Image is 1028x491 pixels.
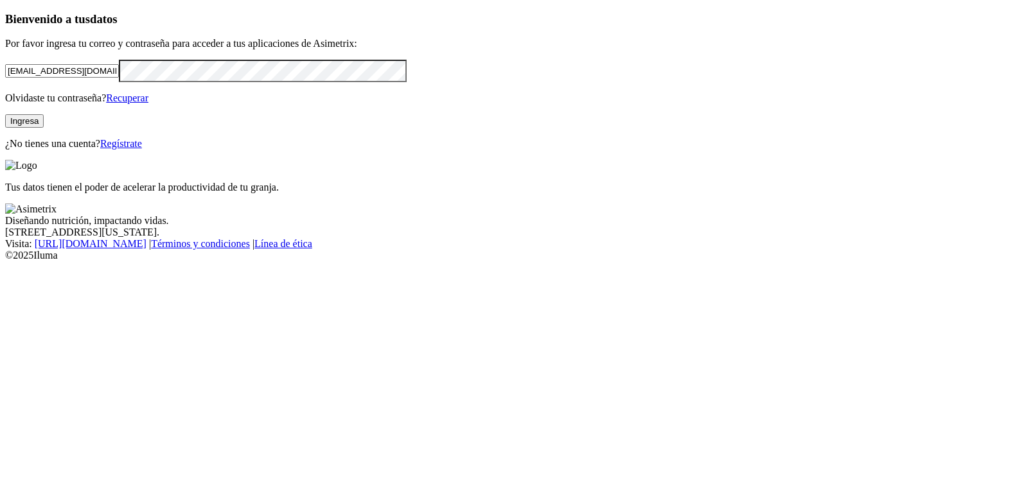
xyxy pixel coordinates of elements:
p: Por favor ingresa tu correo y contraseña para acceder a tus aplicaciones de Asimetrix: [5,38,1023,49]
span: datos [90,12,118,26]
div: Diseñando nutrición, impactando vidas. [5,215,1023,227]
h3: Bienvenido a tus [5,12,1023,26]
div: Visita : | | [5,238,1023,250]
img: Logo [5,160,37,171]
img: Asimetrix [5,203,57,215]
button: Ingresa [5,114,44,128]
a: Regístrate [100,138,142,149]
a: [URL][DOMAIN_NAME] [35,238,146,249]
input: Tu correo [5,64,119,78]
a: Recuperar [106,92,148,103]
p: Olvidaste tu contraseña? [5,92,1023,104]
p: ¿No tienes una cuenta? [5,138,1023,150]
p: Tus datos tienen el poder de acelerar la productividad de tu granja. [5,182,1023,193]
a: Línea de ética [254,238,312,249]
div: © 2025 Iluma [5,250,1023,261]
div: [STREET_ADDRESS][US_STATE]. [5,227,1023,238]
a: Términos y condiciones [151,238,250,249]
